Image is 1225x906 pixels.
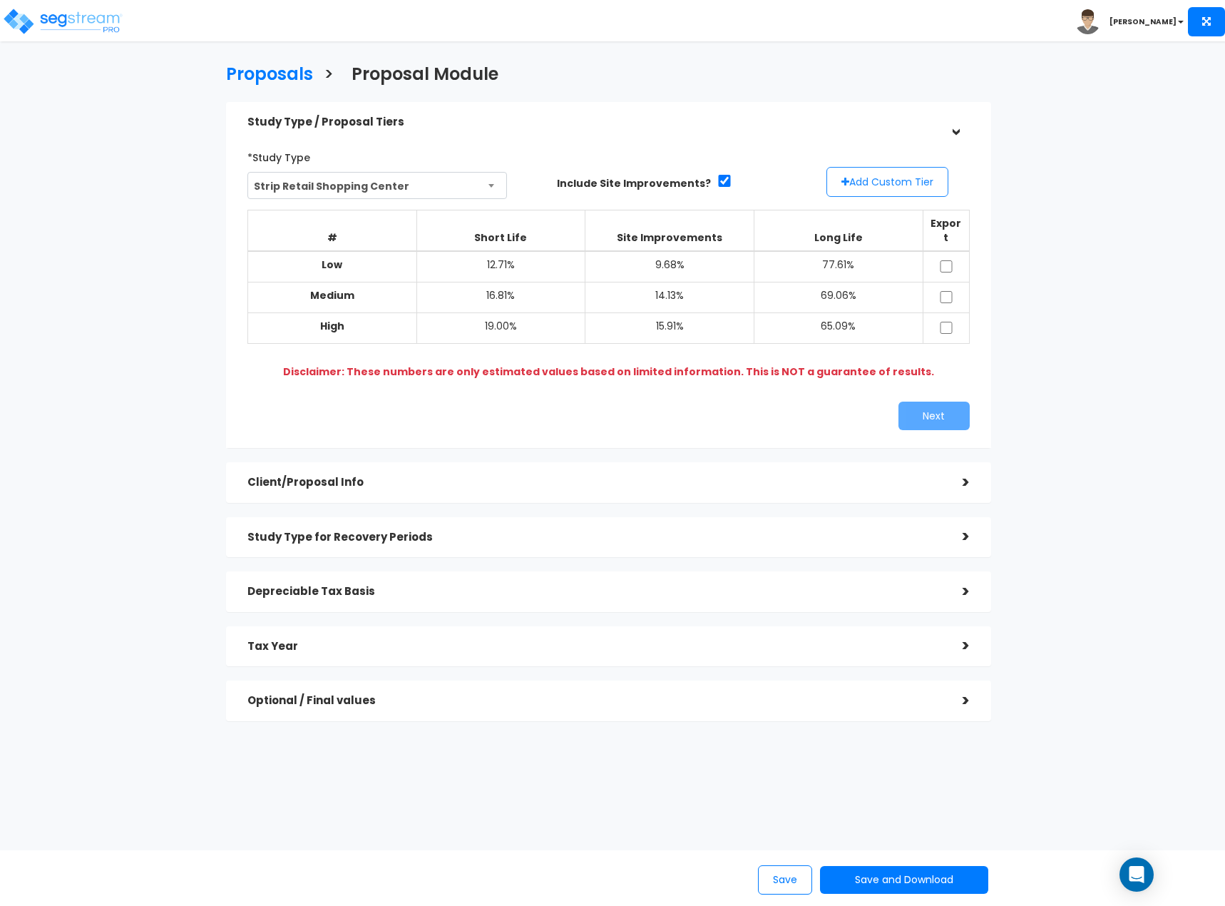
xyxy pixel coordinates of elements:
img: logo_pro_r.png [2,7,123,36]
h3: Proposals [226,65,313,87]
label: Include Site Improvements? [557,176,711,190]
span: Strip Retail Shopping Center [247,172,507,199]
div: Open Intercom Messenger [1119,857,1154,892]
th: Site Improvements [585,210,754,252]
button: Add Custom Tier [826,167,948,197]
button: Next [898,402,970,430]
span: Strip Retail Shopping Center [248,173,506,200]
h5: Client/Proposal Info [247,477,941,489]
div: > [941,526,970,548]
b: [PERSON_NAME] [1109,16,1177,27]
h3: > [324,65,334,87]
td: 14.13% [585,283,754,313]
td: 69.06% [754,283,923,313]
td: 19.00% [416,313,585,344]
td: 12.71% [416,251,585,283]
h5: Optional / Final values [247,695,941,707]
h5: Study Type / Proposal Tiers [247,116,941,128]
h5: Depreciable Tax Basis [247,586,941,598]
h3: Proposal Module [352,65,498,87]
td: 15.91% [585,313,754,344]
b: Low [322,258,342,272]
div: > [941,690,970,712]
th: Export [923,210,969,252]
h5: Tax Year [247,641,941,653]
td: 77.61% [754,251,923,283]
div: > [941,472,970,494]
td: 65.09% [754,313,923,344]
button: Save and Download [820,866,988,894]
div: > [944,108,966,136]
td: 16.81% [416,283,585,313]
th: Short Life [416,210,585,252]
b: High [320,319,344,333]
button: Save [758,865,812,895]
div: > [941,635,970,657]
td: 9.68% [585,251,754,283]
th: # [247,210,416,252]
img: avatar.png [1075,9,1100,34]
th: Long Life [754,210,923,252]
b: Disclaimer: These numbers are only estimated values based on limited information. This is NOT a g... [283,365,934,379]
label: *Study Type [247,146,310,165]
a: Proposal Module [341,51,498,94]
a: Proposals [215,51,313,94]
div: > [941,581,970,603]
h5: Study Type for Recovery Periods [247,531,941,544]
b: Medium [310,288,354,302]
